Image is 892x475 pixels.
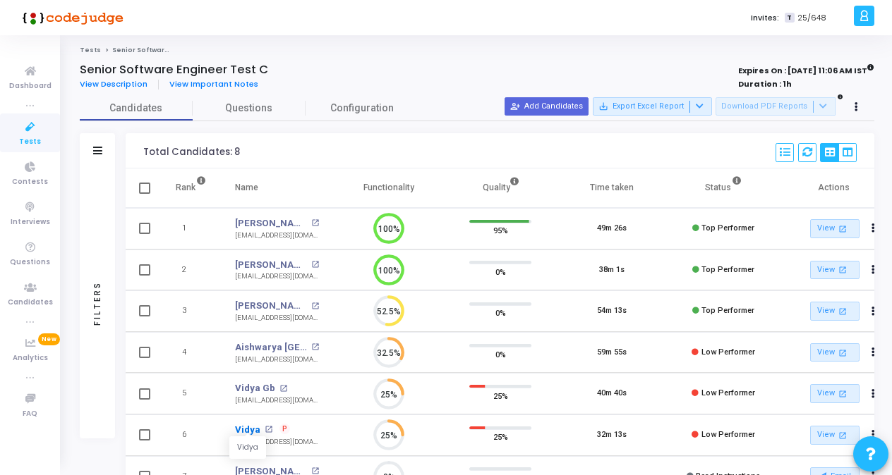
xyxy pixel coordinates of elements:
th: Quality [445,168,556,208]
div: 59m 55s [597,347,627,359]
button: Actions [864,426,884,445]
mat-icon: person_add_alt [510,101,520,111]
span: Questions [10,257,50,269]
div: Filters [91,226,104,381]
div: 38m 1s [599,264,625,276]
td: 5 [161,373,221,414]
mat-icon: open_in_new [311,219,319,227]
span: 0% [495,306,506,320]
mat-icon: open_in_new [265,426,272,433]
span: Low Performer [701,388,755,397]
span: Senior Software Engineer Test C [112,46,227,54]
span: Configuration [330,101,394,116]
span: View Description [80,78,147,90]
div: [EMAIL_ADDRESS][DOMAIN_NAME] [235,230,319,241]
button: Download PDF Reports [716,97,836,116]
span: Candidates [8,297,53,309]
div: 54m 13s [597,305,627,317]
span: Top Performer [701,265,754,274]
th: Actions [779,168,891,208]
td: 6 [161,414,221,456]
mat-icon: open_in_new [837,347,849,359]
th: Functionality [333,168,445,208]
span: View Important Notes [169,78,258,90]
button: Actions [864,302,884,321]
mat-icon: open_in_new [311,343,319,351]
div: [EMAIL_ADDRESS][DOMAIN_NAME] [235,437,319,448]
span: Tests [19,136,41,148]
span: 25% [493,430,508,444]
span: T [785,13,794,23]
span: 0% [495,264,506,278]
span: P [282,424,287,435]
span: Contests [12,176,48,188]
button: Add Candidates [505,97,589,116]
span: Candidates [80,101,193,116]
mat-icon: open_in_new [311,302,319,310]
div: [EMAIL_ADDRESS][DOMAIN_NAME] [235,395,319,406]
td: 1 [161,208,221,249]
nav: breadcrumb [80,46,874,55]
span: Dashboard [9,80,52,92]
mat-icon: open_in_new [279,385,287,393]
a: Vidya [235,423,260,437]
button: Actions [864,260,884,280]
div: 32m 13s [597,429,627,441]
td: 2 [161,249,221,291]
mat-icon: open_in_new [837,264,849,276]
span: New [38,333,60,345]
th: Rank [161,168,221,208]
a: [PERSON_NAME] [235,258,308,272]
button: Actions [864,219,884,239]
mat-icon: open_in_new [837,388,849,400]
div: Name [235,180,258,195]
div: [EMAIL_ADDRESS][DOMAIN_NAME] [235,271,319,282]
span: Analytics [13,352,48,364]
img: logo [18,4,123,32]
td: 4 [161,332,221,374]
span: 25/648 [797,12,826,24]
a: View Important Notes [159,80,269,89]
mat-icon: open_in_new [311,261,319,269]
button: Actions [864,384,884,404]
td: 3 [161,290,221,332]
a: Vidya Gb [235,381,275,395]
button: Actions [864,343,884,362]
a: Tests [80,46,101,54]
div: [EMAIL_ADDRESS][DOMAIN_NAME] [235,354,319,365]
div: Vidya [229,437,266,459]
a: [PERSON_NAME] [235,299,308,313]
th: Status [668,168,779,208]
label: Invites: [751,12,779,24]
span: Top Performer [701,306,754,315]
div: Total Candidates: 8 [143,147,240,158]
mat-icon: open_in_new [837,223,849,235]
div: Time taken [590,180,634,195]
span: Interviews [11,216,50,228]
a: View [810,261,860,280]
strong: Duration : 1h [738,78,792,90]
mat-icon: save_alt [598,101,608,111]
span: Top Performer [701,223,754,233]
div: View Options [820,143,857,162]
a: View [810,384,860,403]
span: Low Performer [701,347,755,357]
span: Low Performer [701,430,755,439]
span: Questions [193,101,306,116]
a: [PERSON_NAME] [235,216,308,230]
button: Export Excel Report [593,97,712,116]
a: Aishwarya [GEOGRAPHIC_DATA] [235,340,308,354]
span: 0% [495,347,506,362]
a: View Description [80,80,159,89]
mat-icon: open_in_new [311,467,319,475]
div: 40m 40s [597,388,627,400]
div: [EMAIL_ADDRESS][DOMAIN_NAME] [235,313,319,323]
h4: Senior Software Engineer Test C [80,63,268,77]
a: View [810,343,860,362]
mat-icon: open_in_new [837,305,849,317]
div: 49m 26s [597,223,627,235]
span: 25% [493,388,508,402]
a: View [810,302,860,321]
